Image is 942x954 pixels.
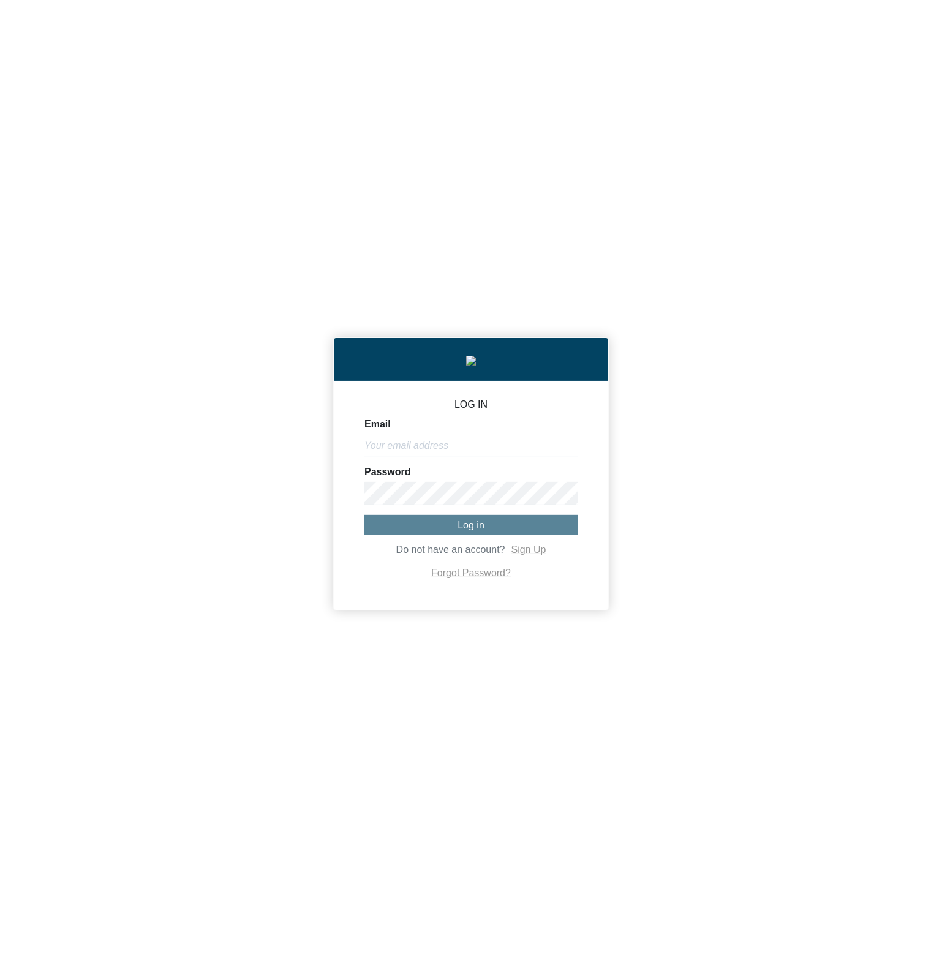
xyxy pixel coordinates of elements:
[431,568,511,578] a: Forgot Password?
[364,515,578,535] button: Log in
[511,544,546,555] a: Sign Up
[364,434,578,457] input: Your email address
[466,356,476,366] img: insight-logo-2.png
[458,520,484,530] span: Log in
[364,467,411,477] label: Password
[364,400,578,410] p: LOG IN
[364,419,391,429] label: Email
[396,544,505,555] span: Do not have an account?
